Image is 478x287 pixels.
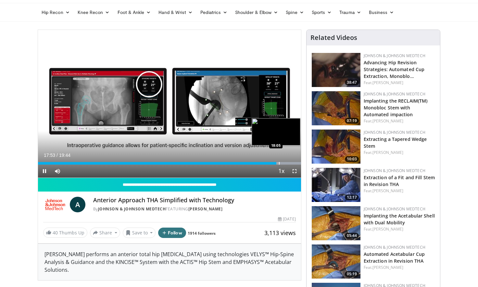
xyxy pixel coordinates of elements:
span: 05:44 [345,233,359,239]
span: 17:53 [44,153,55,158]
a: 40 Thumbs Up [43,228,87,238]
a: Shoulder & Elbow [231,6,282,19]
a: Johnson & Johnson MedTech [364,244,425,250]
div: [PERSON_NAME] performs an anterior total hip [MEDICAL_DATA] using technologies VELYS™ Hip-Spine A... [38,244,301,280]
a: Johnson & Johnson MedTech [364,206,425,212]
a: [PERSON_NAME] [372,118,403,124]
a: 05:19 [312,244,360,279]
h4: Related Videos [310,34,357,42]
button: Pause [38,165,51,178]
a: [PERSON_NAME] [372,226,403,232]
a: [PERSON_NAME] [372,80,403,85]
a: [PERSON_NAME] [188,206,223,212]
video-js: Video Player [38,30,301,178]
a: Extraction of a Fit and Fill Stem in Revision THA [364,174,435,187]
a: 38:47 [312,53,360,87]
a: Johnson & Johnson MedTech [364,91,425,97]
span: 3,113 views [264,229,296,237]
div: Feat. [364,265,435,270]
span: 12:17 [345,194,359,200]
a: Extracting a Tapered Wedge Stem [364,136,427,149]
a: Johnson & Johnson MedTech [364,130,425,135]
div: Feat. [364,188,435,194]
a: 05:44 [312,206,360,240]
a: Foot & Ankle [114,6,155,19]
a: A [70,197,85,212]
a: Implanting the Acetabular Shell with Dual Mobility [364,213,435,226]
a: 07:19 [312,91,360,125]
a: Trauma [335,6,365,19]
div: Feat. [364,226,435,232]
img: 9f1a5b5d-2ba5-4c40-8e0c-30b4b8951080.150x105_q85_crop-smart_upscale.jpg [312,53,360,87]
a: Automated Acetabular Cup Extraction in Revision THA [364,251,425,264]
span: 05:19 [345,271,359,277]
img: image.jpeg [252,118,300,145]
a: 10:03 [312,130,360,164]
a: Sports [308,6,336,19]
button: Share [90,228,120,238]
a: 1914 followers [188,231,216,236]
img: ffc33e66-92ed-4f11-95c4-0a160745ec3c.150x105_q85_crop-smart_upscale.jpg [312,91,360,125]
span: 10:03 [345,156,359,162]
a: Hand & Wrist [155,6,196,19]
a: Business [365,6,398,19]
div: [DATE] [278,216,296,222]
div: By FEATURING [93,206,296,212]
button: Mute [51,165,64,178]
img: d5b2f4bf-f70e-4130-8279-26f7233142ac.150x105_q85_crop-smart_upscale.jpg [312,244,360,279]
span: 38:47 [345,80,359,85]
span: 07:19 [345,118,359,124]
div: Feat. [364,80,435,86]
img: 0b84e8e2-d493-4aee-915d-8b4f424ca292.150x105_q85_crop-smart_upscale.jpg [312,130,360,164]
span: 40 [53,230,58,236]
a: Johnson & Johnson MedTech [364,53,425,58]
button: Follow [158,228,186,238]
a: Spine [282,6,308,19]
span: / [57,153,58,158]
a: [PERSON_NAME] [372,150,403,155]
div: Feat. [364,150,435,156]
a: [PERSON_NAME] [372,188,403,193]
button: Save to [123,228,156,238]
h4: Anterior Approach THA Simplified with Technology [93,197,296,204]
div: Progress Bar [38,162,301,165]
a: Knee Recon [74,6,114,19]
a: Hip Recon [38,6,74,19]
a: Implanting the RECLAIM(TM) Monobloc Stem with Automated impaction [364,98,428,118]
div: Feat. [364,118,435,124]
a: 12:17 [312,168,360,202]
a: Pediatrics [196,6,231,19]
img: Johnson & Johnson MedTech [43,197,67,212]
span: 19:44 [59,153,70,158]
button: Fullscreen [288,165,301,178]
a: Advancing Hip Revision Strategies: Automated Cup Extraction, Monoblo… [364,59,425,79]
a: Johnson & Johnson MedTech [98,206,166,212]
a: [PERSON_NAME] [372,265,403,270]
button: Playback Rate [275,165,288,178]
img: 9c1ab193-c641-4637-bd4d-10334871fca9.150x105_q85_crop-smart_upscale.jpg [312,206,360,240]
img: 82aed312-2a25-4631-ae62-904ce62d2708.150x105_q85_crop-smart_upscale.jpg [312,168,360,202]
a: Johnson & Johnson MedTech [364,168,425,173]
